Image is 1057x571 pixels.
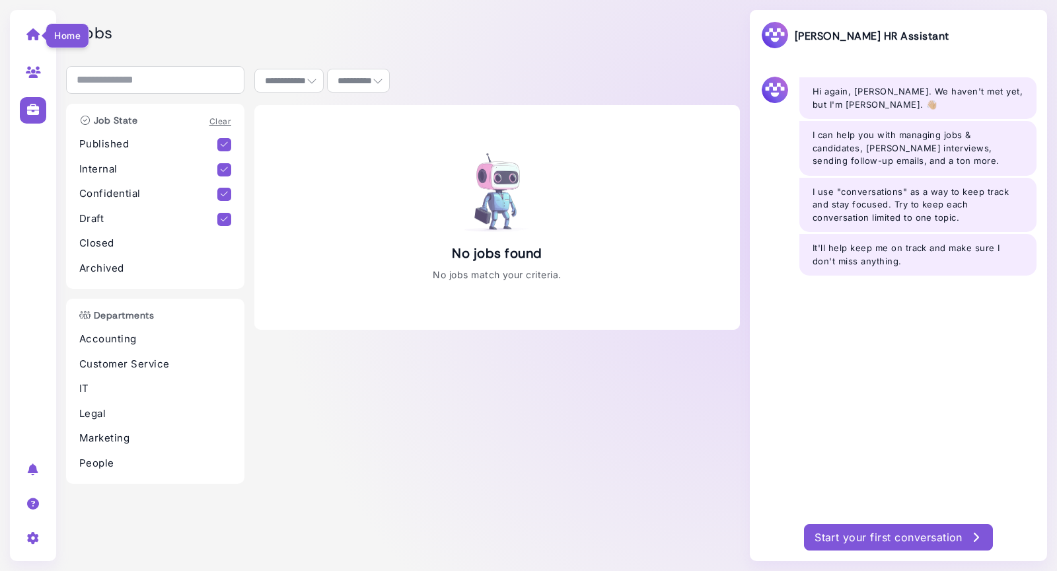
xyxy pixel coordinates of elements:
p: Legal [79,406,231,422]
p: Customer Service [79,357,231,372]
img: Robot in business suit [464,153,530,233]
div: Hi again, [PERSON_NAME]. We haven't met yet, but I'm [PERSON_NAME]. 👋🏼 [799,77,1037,119]
div: It'll help keep me on track and make sure I don't miss anything. [799,234,1037,276]
h2: Jobs [76,24,740,43]
p: Published [79,137,217,152]
h2: No jobs found [452,245,542,261]
p: Accounting [79,332,231,347]
div: Start your first conversation [815,529,982,545]
h3: [PERSON_NAME] HR Assistant [760,20,949,52]
div: Home [46,23,89,48]
p: Draft [79,211,217,227]
p: Archived [79,261,231,276]
h3: Job State [73,115,144,126]
p: Closed [79,236,231,251]
a: Home [13,17,54,51]
p: People [79,456,231,471]
p: IT [79,381,231,397]
p: Marketing [79,431,231,446]
div: I can help you with managing jobs & candidates, [PERSON_NAME] interviews, sending follow-up email... [799,121,1037,176]
p: Internal [79,162,217,177]
div: I use "conversations" as a way to keep track and stay focused. Try to keep each conversation limi... [799,178,1037,233]
h3: Departments [73,310,161,321]
p: Confidential [79,186,217,202]
p: No jobs match your criteria. [433,268,561,282]
button: Start your first conversation [804,524,993,551]
a: Clear [209,116,231,126]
